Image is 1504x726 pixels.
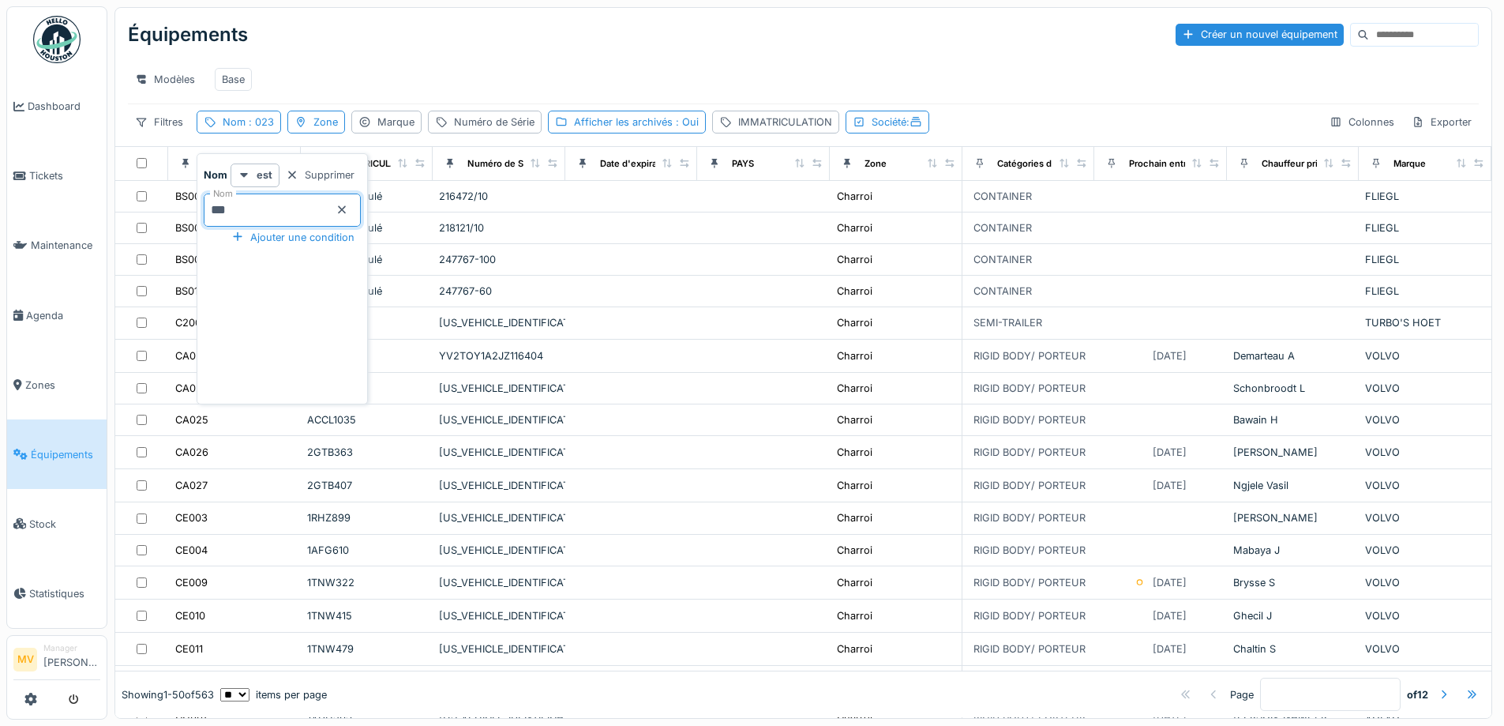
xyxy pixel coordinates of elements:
div: [DATE] [1153,575,1187,590]
div: 216472/10 [439,189,559,204]
div: VOLVO [1365,641,1485,656]
div: Charroi [837,189,872,204]
div: CA026 [175,445,208,460]
div: ACCL1035 [307,412,427,427]
div: [US_VEHICLE_IDENTIFICATION_NUMBER] [439,381,559,396]
div: Charroi [837,412,872,427]
div: CONTAINER [973,284,1032,299]
div: Afficher les archivés [574,115,699,130]
div: Supprimer [279,164,361,186]
div: Charroi [837,252,872,267]
div: Chauffeur principal [1262,157,1344,171]
div: CE009 [175,575,208,590]
div: CE010 [175,608,205,623]
div: Charroi [837,608,872,623]
div: CONTAINER [973,252,1032,267]
div: RIGID BODY/ PORTEUR / CAMION [973,445,1138,460]
div: TURBO'S HOET [1365,315,1485,330]
div: VOLVO [1365,478,1485,493]
div: 1TNW415 [307,608,427,623]
div: YV2TOY1A2JZ116404 [439,348,559,363]
div: 2GTB363 [307,445,427,460]
div: [US_VEHICLE_IDENTIFICATION_NUMBER] [439,510,559,525]
div: Zone [313,115,338,130]
div: [PERSON_NAME] [1233,445,1353,460]
div: Demarteau A [1233,348,1353,363]
span: Tickets [29,168,100,183]
div: [US_VEHICLE_IDENTIFICATION_NUMBER] [439,543,559,558]
div: Mabaya J [1233,543,1353,558]
span: : 023 [246,116,274,128]
div: PAYS [732,157,754,171]
div: [US_VEHICLE_IDENTIFICATION_NUMBER] [439,608,559,623]
div: Charroi [837,381,872,396]
div: VOLVO [1365,575,1485,590]
div: [US_VEHICLE_IDENTIFICATION_NUMBER] [439,445,559,460]
div: RIGID BODY/ PORTEUR / CAMION [973,348,1138,363]
span: Dashboard [28,99,100,114]
div: FLIEGL [1365,252,1485,267]
li: [PERSON_NAME] [43,642,100,676]
div: FLIEGL [1365,189,1485,204]
div: Charroi [837,510,872,525]
div: Créer un nouvel équipement [1176,24,1344,45]
div: Charroi [837,575,872,590]
div: VOLVO [1365,445,1485,460]
div: [US_VEHICLE_IDENTIFICATION_NUMBER] [439,412,559,427]
div: [DATE] [1153,445,1187,460]
div: Charroi [837,641,872,656]
div: CE004 [175,543,208,558]
div: Manager [43,642,100,654]
div: Société [872,115,922,130]
div: Charroi [837,284,872,299]
div: Ngjele Vasil [1233,478,1353,493]
div: IMMATRICULATION [336,157,418,171]
div: Nom [223,115,274,130]
div: VOLVO [1365,510,1485,525]
strong: of 12 [1407,687,1428,702]
img: Badge_color-CXgf-gQk.svg [33,16,81,63]
div: 247767-60 [439,284,559,299]
div: [DATE] [1153,641,1187,656]
div: Charroi [837,315,872,330]
div: Date d'expiration [600,157,673,171]
span: : Oui [673,116,699,128]
div: FLIEGL [1365,284,1485,299]
div: Charroi [837,220,872,235]
div: IMMATRICULATION [738,115,832,130]
span: Équipements [31,447,100,462]
div: [US_VEHICLE_IDENTIFICATION_NUMBER] [439,575,559,590]
span: : [906,116,922,128]
div: [US_VEHICLE_IDENTIFICATION_NUMBER] [439,315,559,330]
div: Catégories d'équipement [997,157,1107,171]
div: RIGID BODY/ PORTEUR / CAMION [973,510,1138,525]
div: [US_VEHICLE_IDENTIFICATION_NUMBER] [439,478,559,493]
div: Prochain entretien [1129,157,1209,171]
div: Charroi [837,543,872,558]
div: [DATE] [1153,348,1187,363]
div: RIGID BODY/ PORTEUR / CAMION [973,412,1138,427]
div: CONTAINER [973,220,1032,235]
div: Schonbroodt L [1233,381,1353,396]
div: Brysse S [1233,575,1353,590]
div: [DATE] [1153,478,1187,493]
strong: Nom [204,167,227,182]
div: CA025 [175,412,208,427]
div: BS008 [175,220,207,235]
div: [US_VEHICLE_IDENTIFICATION_NUMBER] [439,641,559,656]
li: MV [13,648,37,671]
div: Équipements [128,14,248,55]
div: [PERSON_NAME] [1233,510,1353,525]
div: Bawain H [1233,412,1353,427]
div: items per page [220,687,327,702]
div: C2007 [175,315,207,330]
div: Colonnes [1322,111,1401,134]
label: Nom [210,187,236,201]
span: Agenda [26,308,100,323]
div: Modèles [128,68,202,91]
div: FLIEGL [1365,220,1485,235]
div: BS007 [175,189,206,204]
div: CONTAINER [973,189,1032,204]
div: Ajouter une condition [225,227,361,248]
div: Page [1230,687,1254,702]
